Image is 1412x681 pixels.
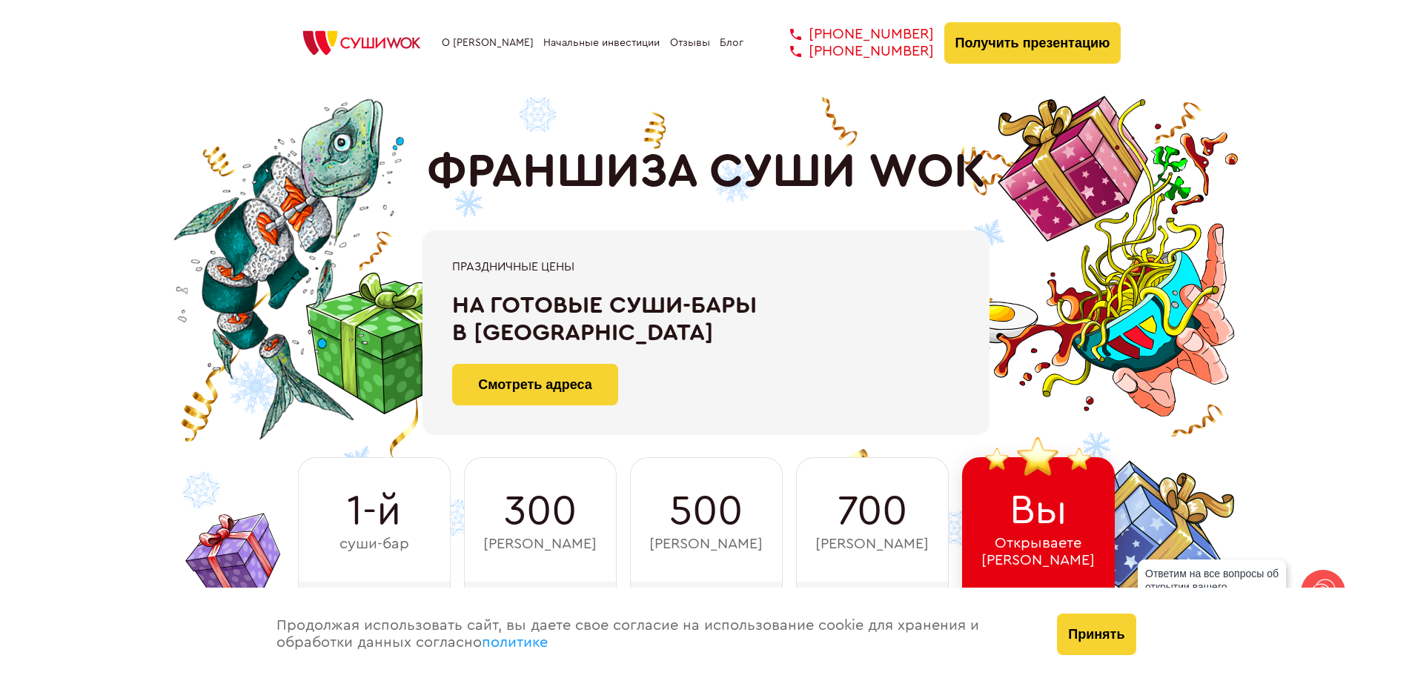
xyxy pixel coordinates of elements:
[944,22,1121,64] button: Получить презентацию
[262,588,1043,681] div: Продолжая использовать сайт, вы даете свое согласие на использование cookie для хранения и обрабо...
[1010,487,1067,534] span: Вы
[298,582,451,635] div: 2011
[838,488,907,535] span: 700
[670,37,710,49] a: Отзывы
[630,582,783,635] div: 2016
[452,292,960,347] div: На готовые суши-бары в [GEOGRAPHIC_DATA]
[452,364,618,405] a: Смотреть адреса
[720,37,743,49] a: Блог
[669,488,743,535] span: 500
[981,535,1095,569] span: Открываете [PERSON_NAME]
[427,144,986,199] h1: ФРАНШИЗА СУШИ WOK
[347,488,401,535] span: 1-й
[543,37,660,49] a: Начальные инвестиции
[291,27,432,59] img: СУШИWOK
[962,582,1115,635] div: 2025
[815,536,929,553] span: [PERSON_NAME]
[768,43,934,60] a: [PHONE_NUMBER]
[482,635,548,650] a: политике
[768,26,934,43] a: [PHONE_NUMBER]
[452,260,960,273] div: Праздничные цены
[649,536,763,553] span: [PERSON_NAME]
[504,488,577,535] span: 300
[442,37,534,49] a: О [PERSON_NAME]
[1138,559,1286,614] div: Ответим на все вопросы об открытии вашего [PERSON_NAME]!
[796,582,949,635] div: 2021
[464,582,617,635] div: 2014
[1057,614,1136,655] button: Принять
[483,536,597,553] span: [PERSON_NAME]
[339,536,409,553] span: суши-бар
